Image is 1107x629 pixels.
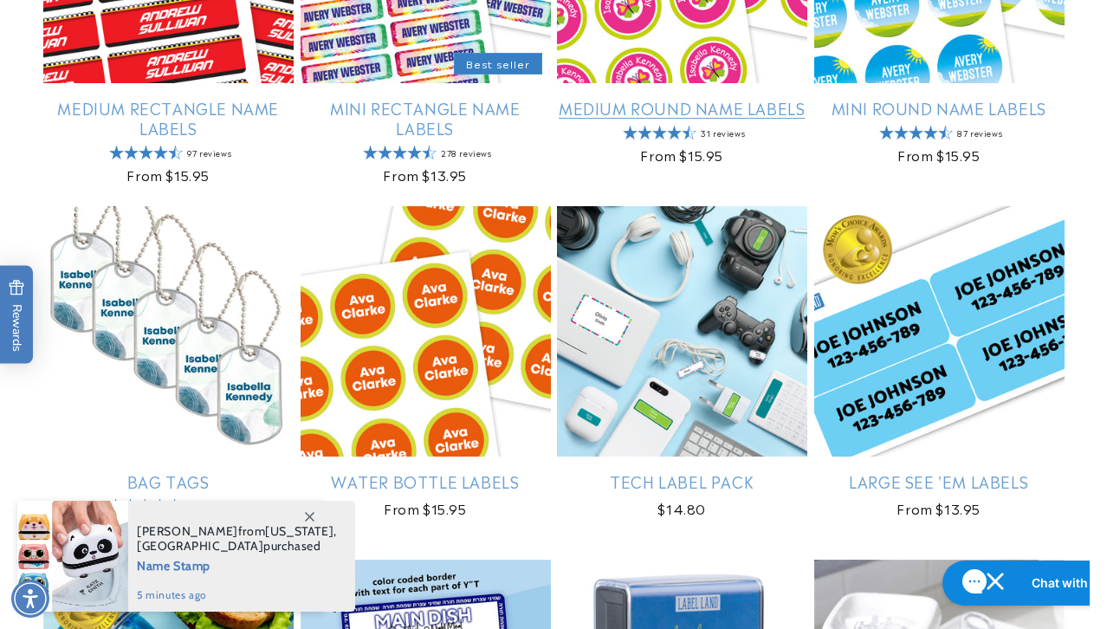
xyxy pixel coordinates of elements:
[301,98,551,139] a: Mini Rectangle Name Labels
[301,471,551,491] a: Water Bottle Labels
[137,523,238,539] span: [PERSON_NAME]
[814,98,1065,118] a: Mini Round Name Labels
[137,538,263,554] span: [GEOGRAPHIC_DATA]
[137,587,337,603] span: 5 minutes ago
[934,554,1090,612] iframe: Gorgias live chat messenger
[43,471,294,491] a: Bag Tags
[43,98,294,139] a: Medium Rectangle Name Labels
[814,471,1065,491] a: Large See 'em Labels
[137,554,337,575] span: Name Stamp
[11,580,49,618] div: Accessibility Menu
[557,471,807,491] a: Tech Label Pack
[557,98,807,118] a: Medium Round Name Labels
[265,523,333,539] span: [US_STATE]
[9,280,25,352] span: Rewards
[98,20,172,37] h1: Chat with us
[9,6,191,51] button: Open gorgias live chat
[137,524,337,554] span: from , purchased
